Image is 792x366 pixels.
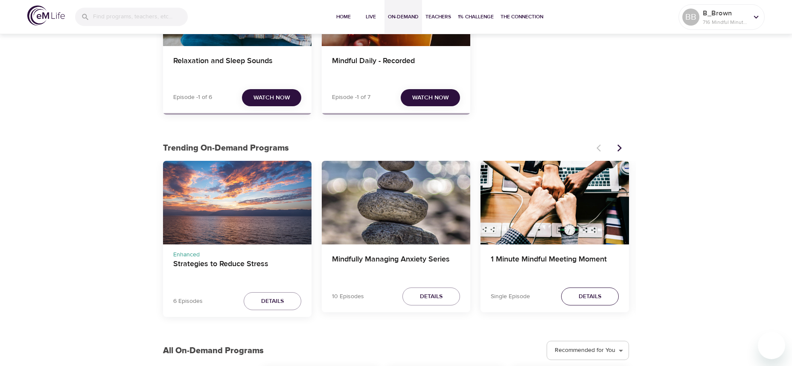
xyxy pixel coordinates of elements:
h4: Mindful Daily - Recorded [332,56,460,77]
button: Details [561,288,619,306]
p: All On-Demand Programs [163,344,264,357]
span: 1% Challenge [458,12,494,21]
p: 10 Episodes [332,292,364,301]
h4: Mindfully Managing Anxiety Series [332,255,460,275]
span: Enhanced [173,251,200,259]
p: 6 Episodes [173,297,203,306]
p: Episode -1 of 7 [332,93,370,102]
iframe: Button to launch messaging window [758,332,785,359]
img: logo [27,6,65,26]
p: Trending On-Demand Programs [163,142,591,154]
span: Details [579,291,601,302]
button: Strategies to Reduce Stress [163,161,312,244]
button: Next items [610,139,629,157]
button: Mindfully Managing Anxiety Series [322,161,470,244]
span: Live [361,12,381,21]
span: The Connection [501,12,543,21]
p: Single Episode [491,292,530,301]
span: Watch Now [412,93,449,103]
input: Find programs, teachers, etc... [93,8,188,26]
button: Details [244,292,301,311]
span: Watch Now [253,93,290,103]
button: Details [402,288,460,306]
p: 716 Mindful Minutes [703,18,748,26]
h4: 1 Minute Mindful Meeting Moment [491,255,619,275]
button: Watch Now [242,89,301,107]
p: B_Brown [703,8,748,18]
h4: Relaxation and Sleep Sounds [173,56,301,77]
button: Watch Now [401,89,460,107]
div: BB [682,9,699,26]
span: Details [420,291,443,302]
span: Home [333,12,354,21]
button: 1 Minute Mindful Meeting Moment [480,161,629,244]
p: Episode -1 of 6 [173,93,212,102]
span: On-Demand [388,12,419,21]
span: Details [261,296,284,307]
h4: Strategies to Reduce Stress [173,259,301,280]
span: Teachers [425,12,451,21]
